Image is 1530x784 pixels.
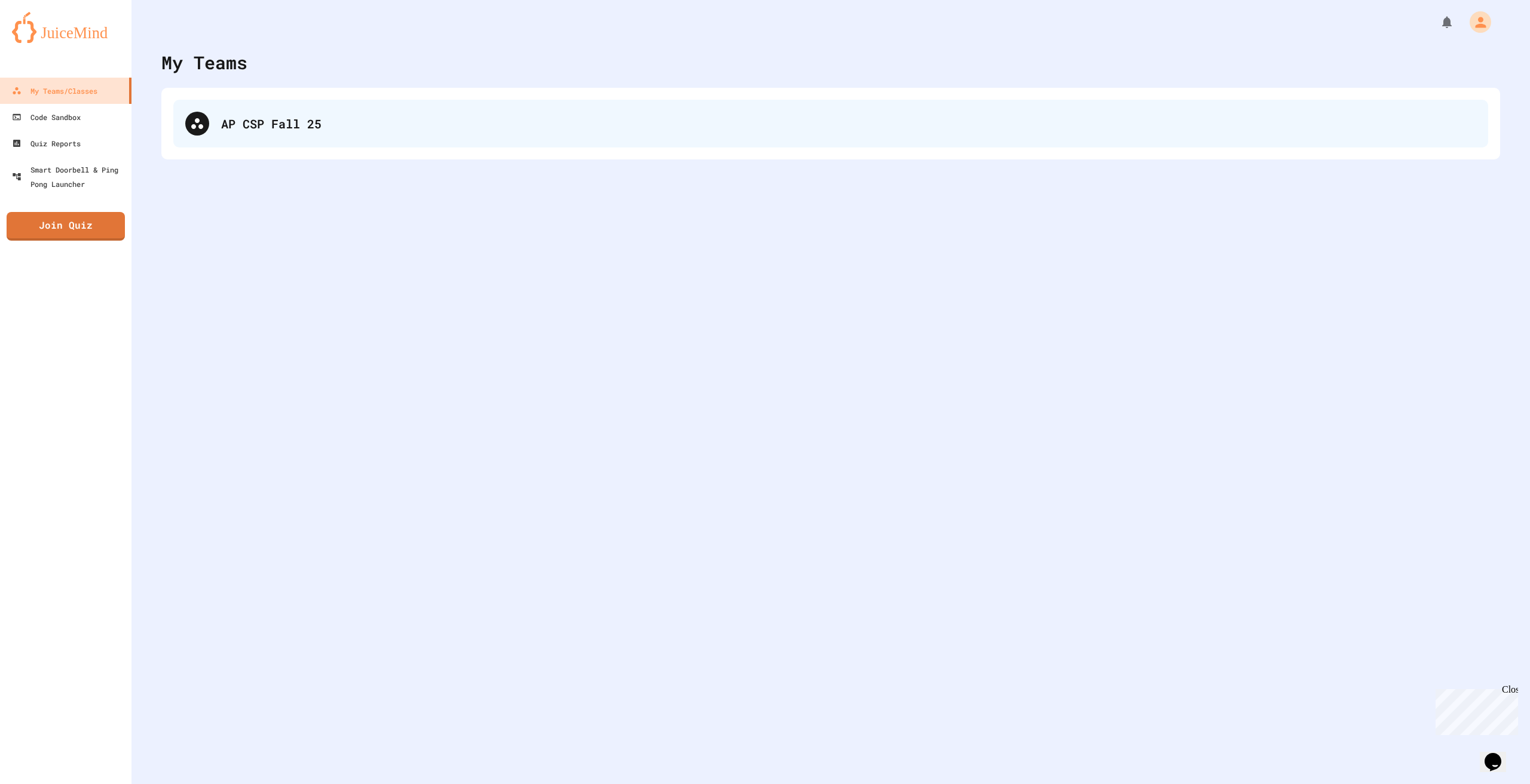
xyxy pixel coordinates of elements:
[12,162,127,191] div: Smart Doorbell & Ping Pong Launcher
[12,110,81,124] div: Code Sandbox
[5,5,82,76] div: Chat with us now!Close
[12,12,120,43] img: logo-orange.svg
[1431,684,1518,735] iframe: chat widget
[7,212,125,241] a: Join Quiz
[1457,8,1494,36] div: My Account
[173,100,1488,147] div: AP CSP Fall 25
[1418,12,1457,32] div: My Notifications
[161,49,247,76] div: My Teams
[221,115,1476,133] div: AP CSP Fall 25
[1480,736,1518,772] iframe: chat widget
[12,136,81,150] div: Quiz Reports
[12,84,97,98] div: My Teams/Classes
